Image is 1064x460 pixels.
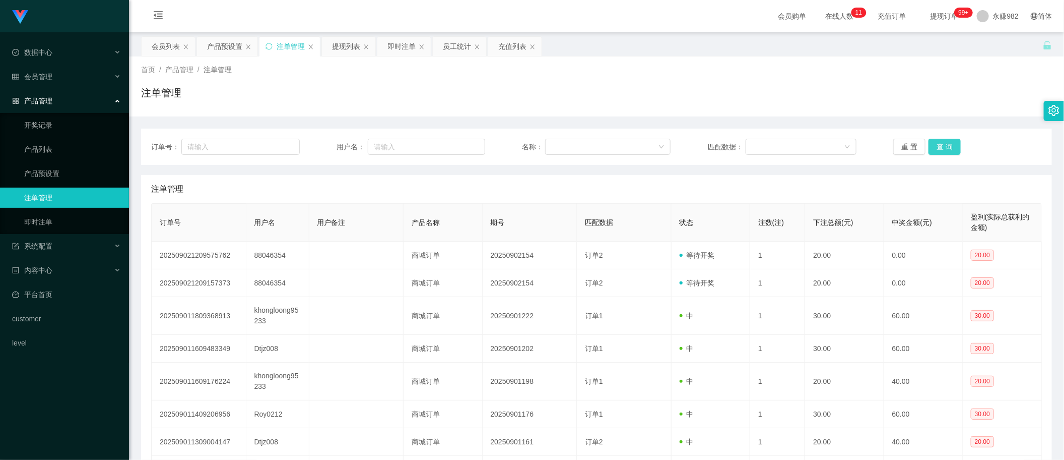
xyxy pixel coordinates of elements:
i: 图标: unlock [1043,41,1052,50]
span: 产品管理 [12,97,52,105]
td: 1 [750,297,805,335]
sup: 11 [851,8,866,18]
td: 202509011309004147 [152,428,246,456]
span: 订单号： [151,142,181,152]
td: 20250901198 [483,363,577,400]
i: 图标: close [474,44,480,50]
span: 产品名称 [412,218,440,226]
span: 盈利(实际总获利的金额) [971,213,1030,232]
td: 1 [750,242,805,269]
td: 202509011409206956 [152,400,246,428]
td: Dtjz008 [246,428,309,456]
td: 20250901161 [483,428,577,456]
i: 图标: sync [265,43,273,50]
span: 等待开奖 [680,279,715,287]
td: 0.00 [884,242,963,269]
span: 注单管理 [151,183,183,195]
img: logo.9652507e.png [12,10,28,24]
td: 1 [750,335,805,363]
span: 等待开奖 [680,251,715,259]
span: 订单2 [585,438,603,446]
td: 20.00 [805,363,884,400]
td: 0.00 [884,269,963,297]
span: 内容中心 [12,266,52,274]
span: 中奖金额(元) [892,218,932,226]
td: 30.00 [805,335,884,363]
span: 会员管理 [12,73,52,81]
span: 中 [680,410,694,418]
i: 图标: profile [12,267,19,274]
span: 在线人数 [821,13,859,20]
a: 图标: dashboard平台首页 [12,284,121,305]
i: 图标: appstore-o [12,97,19,104]
td: 60.00 [884,335,963,363]
td: khongloong95233 [246,297,309,335]
div: 提现列表 [332,37,360,56]
sup: 252 [954,8,972,18]
td: 20250901202 [483,335,577,363]
td: Roy0212 [246,400,309,428]
span: 中 [680,344,694,353]
i: 图标: down [658,144,664,151]
span: 名称： [522,142,545,152]
span: 首页 [141,66,155,74]
td: 商城订单 [404,335,482,363]
td: 1 [750,269,805,297]
td: 202509011809368913 [152,297,246,335]
td: 40.00 [884,363,963,400]
span: 充值订单 [873,13,911,20]
td: 20250902154 [483,242,577,269]
td: 60.00 [884,400,963,428]
span: 期号 [491,218,505,226]
span: 30.00 [971,343,994,354]
div: 注单管理 [277,37,305,56]
span: 订单1 [585,344,603,353]
h1: 注单管理 [141,85,181,100]
span: 30.00 [971,310,994,321]
i: 图标: close [245,44,251,50]
a: 注单管理 [24,188,121,208]
span: 注数(注) [758,218,784,226]
a: 产品预设置 [24,163,121,184]
p: 1 [855,8,859,18]
i: 图标: close [183,44,189,50]
input: 请输入 [368,139,485,155]
td: 88046354 [246,242,309,269]
span: 订单2 [585,251,603,259]
i: 图标: table [12,73,19,80]
span: 订单号 [160,218,181,226]
i: 图标: menu-fold [141,1,175,33]
span: 用户备注 [317,218,346,226]
td: 商城订单 [404,242,482,269]
td: 30.00 [805,400,884,428]
button: 重 置 [893,139,925,155]
i: 图标: close [308,44,314,50]
span: 匹配数据 [585,218,613,226]
td: 60.00 [884,297,963,335]
a: 产品列表 [24,139,121,159]
i: 图标: global [1031,13,1038,20]
span: 20.00 [971,277,994,289]
td: 商城订单 [404,297,482,335]
td: 20250901222 [483,297,577,335]
span: 匹配数据： [708,142,746,152]
span: 产品管理 [165,66,193,74]
p: 1 [859,8,862,18]
span: 用户名： [337,142,368,152]
td: 202509011609483349 [152,335,246,363]
span: 下注总额(元) [813,218,853,226]
td: 20250902154 [483,269,577,297]
span: 20.00 [971,376,994,387]
div: 员工统计 [443,37,471,56]
td: 202509011609176224 [152,363,246,400]
td: 202509021209575762 [152,242,246,269]
a: customer [12,309,121,329]
a: level [12,333,121,353]
i: 图标: form [12,243,19,250]
span: / [159,66,161,74]
td: 20.00 [805,242,884,269]
span: 订单1 [585,312,603,320]
span: 中 [680,377,694,385]
span: 订单1 [585,377,603,385]
td: 202509021209157373 [152,269,246,297]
